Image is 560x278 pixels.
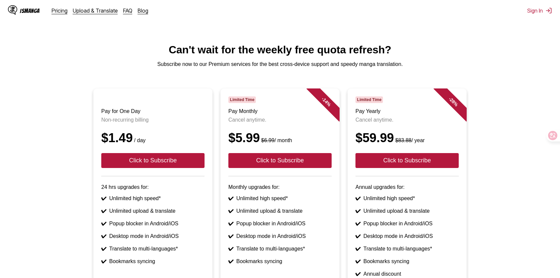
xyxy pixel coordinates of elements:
li: Translate to multi-languages* [228,246,332,252]
b: ✔ [355,233,361,239]
li: Annual discount [355,271,459,277]
a: IsManga LogoIsManga [8,5,52,16]
b: ✔ [355,258,361,264]
b: ✔ [228,195,234,201]
div: $59.99 [355,131,459,145]
b: ✔ [101,233,107,239]
button: Sign In [527,7,552,14]
b: ✔ [228,246,234,251]
button: Click to Subscribe [101,153,205,168]
small: / year [394,138,425,143]
b: ✔ [355,271,361,277]
p: Non-recurring billing [101,117,205,123]
li: Unlimited high speed* [101,195,205,201]
p: Annual upgrades for: [355,184,459,190]
li: Unlimited upload & translate [228,208,332,214]
b: ✔ [228,258,234,264]
b: ✔ [355,246,361,251]
h3: Pay for One Day [101,108,205,114]
a: FAQ [123,7,132,14]
b: ✔ [228,208,234,214]
li: Unlimited high speed* [228,195,332,201]
h3: Pay Monthly [228,108,332,114]
h3: Pay Yearly [355,108,459,114]
li: Popup blocker in Android/iOS [355,221,459,227]
div: $1.49 [101,131,205,145]
b: ✔ [101,208,107,214]
b: ✔ [101,258,107,264]
b: ✔ [355,221,361,226]
b: ✔ [228,221,234,226]
li: Translate to multi-languages* [101,246,205,252]
small: / day [133,138,146,143]
p: Cancel anytime. [228,117,332,123]
div: - 28 % [434,82,473,122]
button: Click to Subscribe [355,153,459,168]
b: ✔ [355,208,361,214]
li: Bookmarks syncing [101,258,205,264]
a: Pricing [52,7,68,14]
p: 24 hrs upgrades for: [101,184,205,190]
s: $83.88 [395,138,411,143]
li: Bookmarks syncing [355,258,459,264]
li: Desktop mode in Android/iOS [355,233,459,239]
div: $5.99 [228,131,332,145]
b: ✔ [101,195,107,201]
span: Limited Time [355,96,383,103]
b: ✔ [228,233,234,239]
div: - 14 % [306,82,346,122]
img: IsManga Logo [8,5,17,15]
li: Unlimited upload & translate [355,208,459,214]
li: Bookmarks syncing [228,258,332,264]
b: ✔ [101,246,107,251]
s: $6.99 [261,138,274,143]
li: Popup blocker in Android/iOS [228,221,332,227]
b: ✔ [355,195,361,201]
b: ✔ [101,221,107,226]
p: Monthly upgrades for: [228,184,332,190]
div: IsManga [20,8,40,14]
a: Upload & Translate [73,7,118,14]
h1: Can't wait for the weekly free quota refresh? [5,44,555,56]
li: Unlimited high speed* [355,195,459,201]
span: Limited Time [228,96,256,103]
li: Unlimited upload & translate [101,208,205,214]
li: Translate to multi-languages* [355,246,459,252]
li: Popup blocker in Android/iOS [101,221,205,227]
li: Desktop mode in Android/iOS [101,233,205,239]
li: Desktop mode in Android/iOS [228,233,332,239]
small: / month [260,138,292,143]
img: Sign out [545,7,552,14]
p: Cancel anytime. [355,117,459,123]
p: Subscribe now to our Premium services for the best cross-device support and speedy manga translat... [5,61,555,67]
button: Click to Subscribe [228,153,332,168]
a: Blog [138,7,148,14]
